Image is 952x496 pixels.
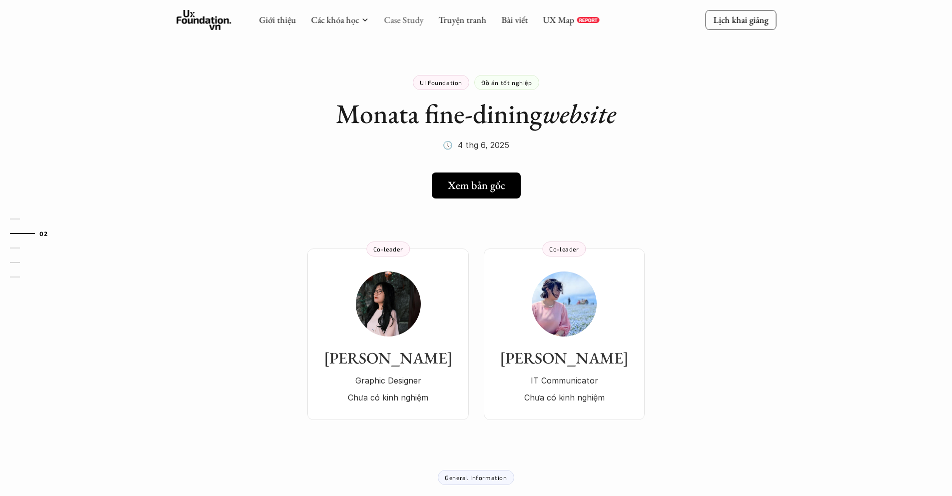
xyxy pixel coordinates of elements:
[501,14,528,25] a: Bài viết
[494,390,635,405] p: Chưa có kinh nghiệm
[259,14,296,25] a: Giới thiệu
[317,390,459,405] p: Chưa có kinh nghiệm
[373,245,403,252] p: Co-leader
[317,373,459,388] p: Graphic Designer
[705,10,776,29] a: Lịch khai giảng
[307,248,469,420] a: [PERSON_NAME]Graphic DesignerChưa có kinh nghiệmCo-leader
[542,96,616,131] em: website
[443,137,509,152] p: 🕔 4 thg 6, 2025
[494,373,635,388] p: IT Communicator
[10,227,57,239] a: 02
[384,14,423,25] a: Case Study
[438,14,486,25] a: Truyện tranh
[713,14,768,25] p: Lịch khai giảng
[494,348,635,367] h3: [PERSON_NAME]
[484,248,645,420] a: [PERSON_NAME]IT CommunicatorChưa có kinh nghiệmCo-leader
[336,97,616,130] h1: Monata fine-dining
[448,179,505,192] h5: Xem bản gốc
[39,230,47,237] strong: 02
[420,79,462,86] p: UI Foundation
[311,14,359,25] a: Các khóa học
[481,79,532,86] p: Đồ án tốt nghiệp
[549,245,579,252] p: Co-leader
[579,17,597,23] p: REPORT
[317,348,459,367] h3: [PERSON_NAME]
[543,14,574,25] a: UX Map
[577,17,599,23] a: REPORT
[432,172,521,198] a: Xem bản gốc
[445,474,507,481] p: General Information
